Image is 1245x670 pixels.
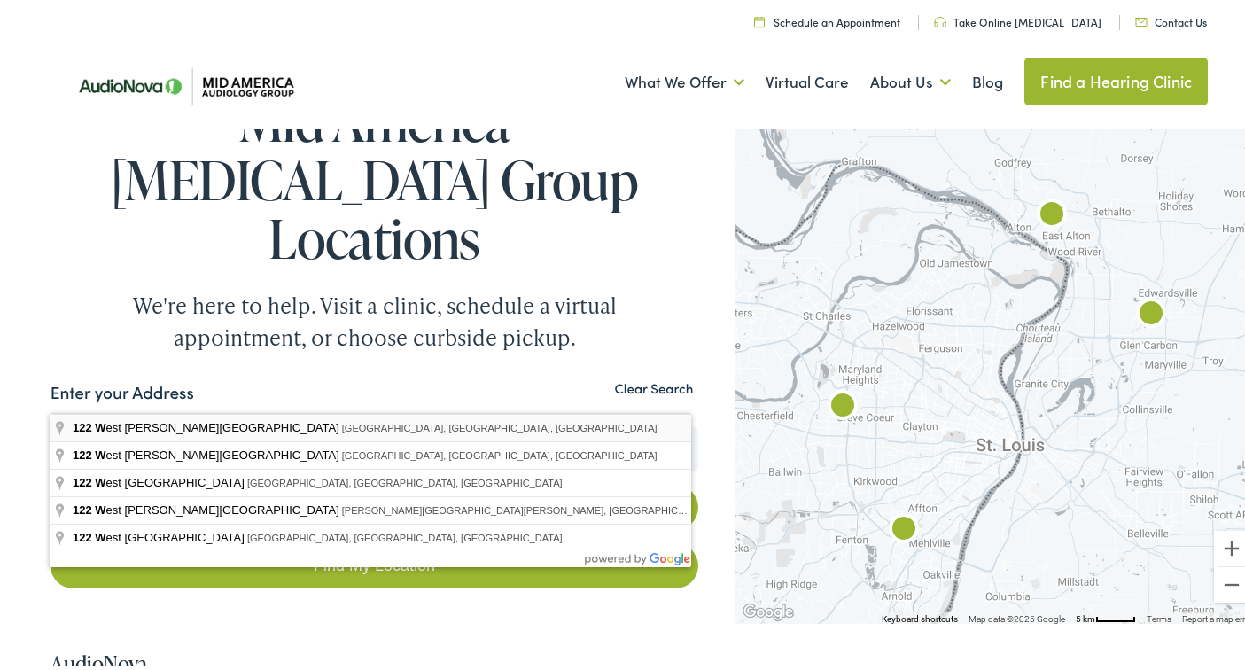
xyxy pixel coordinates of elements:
[95,472,105,486] span: W
[342,419,658,430] span: [GEOGRAPHIC_DATA], [GEOGRAPHIC_DATA], [GEOGRAPHIC_DATA]
[1130,291,1172,333] div: AudioNova
[73,417,342,431] span: est [PERSON_NAME][GEOGRAPHIC_DATA]
[247,529,563,540] span: [GEOGRAPHIC_DATA], [GEOGRAPHIC_DATA], [GEOGRAPHIC_DATA]
[51,377,194,402] label: Enter your Address
[73,445,342,458] span: est [PERSON_NAME][GEOGRAPHIC_DATA]
[609,377,698,393] button: Clear Search
[342,502,818,512] span: [PERSON_NAME][GEOGRAPHIC_DATA][PERSON_NAME], [GEOGRAPHIC_DATA], [GEOGRAPHIC_DATA]
[969,611,1065,620] span: Map data ©2025 Google
[739,597,798,620] img: Google
[754,11,900,26] a: Schedule an Appointment
[1135,14,1148,23] img: utility icon
[1024,54,1208,102] a: Find a Hearing Clinic
[73,472,247,486] span: est [GEOGRAPHIC_DATA]
[342,447,658,457] span: [GEOGRAPHIC_DATA], [GEOGRAPHIC_DATA], [GEOGRAPHIC_DATA]
[870,46,951,112] a: About Us
[73,500,342,513] span: est [PERSON_NAME][GEOGRAPHIC_DATA]
[754,12,765,24] img: utility icon
[95,500,105,513] span: W
[95,445,105,458] span: W
[972,46,1003,112] a: Blog
[91,286,658,350] div: We're here to help. Visit a clinic, schedule a virtual appointment, or choose curbside pickup.
[247,474,563,485] span: [GEOGRAPHIC_DATA], [GEOGRAPHIC_DATA], [GEOGRAPHIC_DATA]
[934,11,1101,26] a: Take Online [MEDICAL_DATA]
[882,610,958,622] button: Keyboard shortcuts
[73,527,92,541] span: 122
[73,472,92,486] span: 122
[73,500,92,513] span: 122
[934,13,946,24] img: utility icon
[1135,11,1207,26] a: Contact Us
[73,527,247,541] span: est [GEOGRAPHIC_DATA]
[1070,608,1141,620] button: Map Scale: 5 km per 42 pixels
[739,597,798,620] a: Open this area in Google Maps (opens a new window)
[1031,191,1073,234] div: AudioNova
[625,46,744,112] a: What We Offer
[1147,611,1171,620] a: Terms (opens in new tab)
[73,445,92,458] span: 122
[821,383,864,425] div: AudioNova
[1076,611,1095,620] span: 5 km
[95,417,105,431] span: W
[51,89,699,264] h1: Mid America [MEDICAL_DATA] Group Locations
[73,417,92,431] span: 122
[883,506,925,549] div: AudioNova
[766,46,849,112] a: Virtual Care
[95,527,105,541] span: W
